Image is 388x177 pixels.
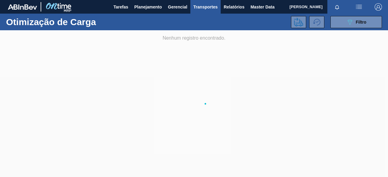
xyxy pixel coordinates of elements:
[291,16,309,28] div: Enviar para Transportes
[193,3,218,11] span: Transportes
[113,3,128,11] span: Tarefas
[168,3,187,11] span: Gerencial
[355,3,363,11] img: userActions
[134,3,162,11] span: Planejamento
[327,3,347,11] button: Notificações
[6,18,106,25] h1: Otimização de Carga
[224,3,244,11] span: Relatórios
[375,3,382,11] img: Logout
[309,16,327,28] div: Alterar para histórico
[8,4,37,10] img: TNhmsLtSVTkK8tSr43FrP2fwEKptu5GPRR3wAAAABJRU5ErkJggg==
[356,20,366,25] span: Filtro
[330,16,382,28] button: Filtro
[250,3,274,11] span: Master Data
